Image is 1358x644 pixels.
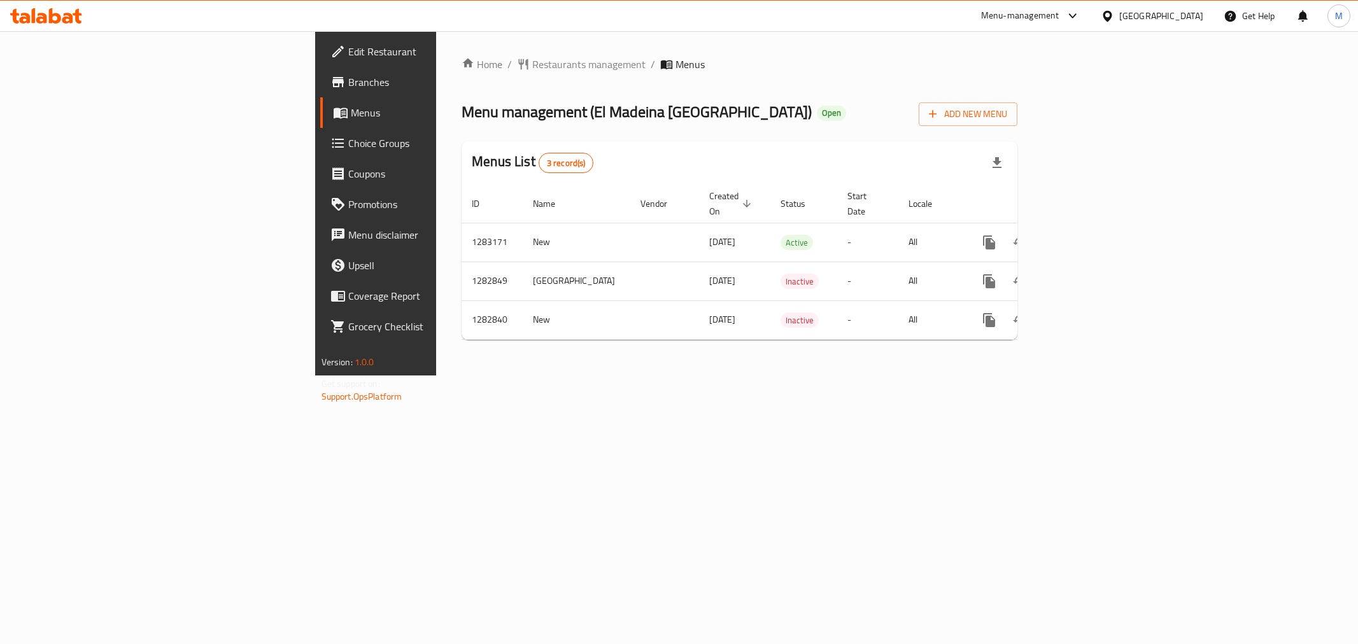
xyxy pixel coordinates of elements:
td: - [837,262,898,300]
nav: breadcrumb [462,57,1017,72]
span: Inactive [781,274,819,289]
button: Change Status [1005,227,1035,258]
span: Get support on: [322,375,380,392]
span: Version: [322,354,353,370]
span: [DATE] [709,272,735,289]
td: All [898,300,964,339]
button: Change Status [1005,305,1035,335]
span: Active [781,235,813,250]
li: / [651,57,655,72]
span: Upsell [348,258,532,273]
span: 3 record(s) [539,157,593,169]
a: Restaurants management [517,57,646,72]
span: Start Date [847,188,883,219]
span: Open [817,108,846,118]
button: Add New Menu [919,102,1017,126]
div: Export file [982,148,1012,178]
span: Locale [909,196,949,211]
a: Grocery Checklist [320,311,542,342]
span: Menus [351,105,532,120]
span: Coverage Report [348,288,532,304]
td: - [837,300,898,339]
a: Coverage Report [320,281,542,311]
span: ID [472,196,496,211]
a: Promotions [320,189,542,220]
a: Choice Groups [320,128,542,158]
button: more [974,227,1005,258]
h2: Menus List [472,152,593,173]
span: Coupons [348,166,532,181]
span: [DATE] [709,311,735,328]
th: Actions [964,185,1107,223]
div: Total records count [539,153,594,173]
span: 1.0.0 [355,354,374,370]
span: Vendor [640,196,684,211]
div: Active [781,235,813,250]
table: enhanced table [462,185,1107,340]
td: New [523,300,630,339]
span: Inactive [781,313,819,328]
span: Grocery Checklist [348,319,532,334]
a: Branches [320,67,542,97]
a: Menus [320,97,542,128]
div: Open [817,106,846,121]
a: Menu disclaimer [320,220,542,250]
span: Name [533,196,572,211]
button: more [974,305,1005,335]
span: M [1335,9,1343,23]
span: Choice Groups [348,136,532,151]
span: Edit Restaurant [348,44,532,59]
span: Add New Menu [929,106,1007,122]
span: Status [781,196,822,211]
a: Edit Restaurant [320,36,542,67]
a: Upsell [320,250,542,281]
td: - [837,223,898,262]
span: Created On [709,188,755,219]
span: Restaurants management [532,57,646,72]
span: Promotions [348,197,532,212]
td: New [523,223,630,262]
button: Change Status [1005,266,1035,297]
span: Menu disclaimer [348,227,532,242]
td: [GEOGRAPHIC_DATA] [523,262,630,300]
div: [GEOGRAPHIC_DATA] [1119,9,1203,23]
span: Menus [675,57,705,72]
span: Menu management ( El Madeina [GEOGRAPHIC_DATA] ) [462,97,812,126]
span: Branches [348,74,532,90]
span: [DATE] [709,234,735,250]
td: All [898,223,964,262]
td: All [898,262,964,300]
button: more [974,266,1005,297]
a: Coupons [320,158,542,189]
div: Menu-management [981,8,1059,24]
a: Support.OpsPlatform [322,388,402,405]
